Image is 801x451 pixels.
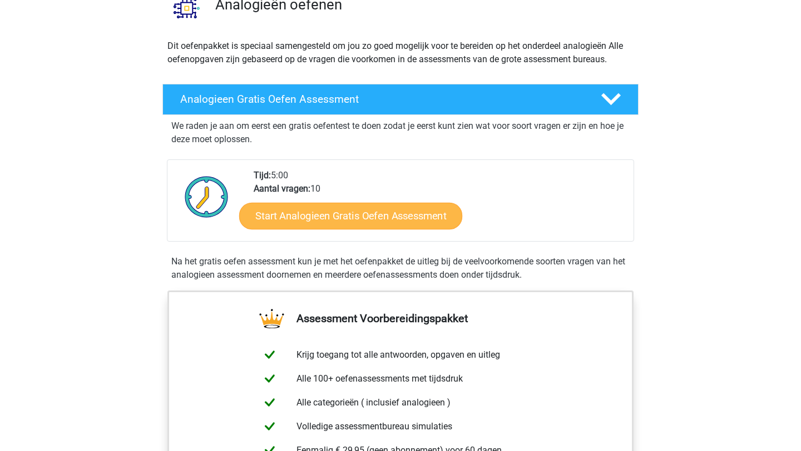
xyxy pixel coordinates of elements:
[239,202,462,229] a: Start Analogieen Gratis Oefen Assessment
[171,119,630,146] p: We raden je aan om eerst een gratis oefentest te doen zodat je eerst kunt zien wat voor soort vra...
[245,169,633,241] div: 5:00 10
[167,39,634,66] p: Dit oefenpakket is speciaal samengesteld om jou zo goed mogelijk voor te bereiden op het onderdee...
[167,255,634,282] div: Na het gratis oefen assessment kun je met het oefenpakket de uitleg bij de veelvoorkomende soorte...
[180,93,583,106] h4: Analogieen Gratis Oefen Assessment
[158,84,643,115] a: Analogieen Gratis Oefen Assessment
[179,169,235,224] img: Klok
[254,183,310,194] b: Aantal vragen:
[254,170,271,181] b: Tijd:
